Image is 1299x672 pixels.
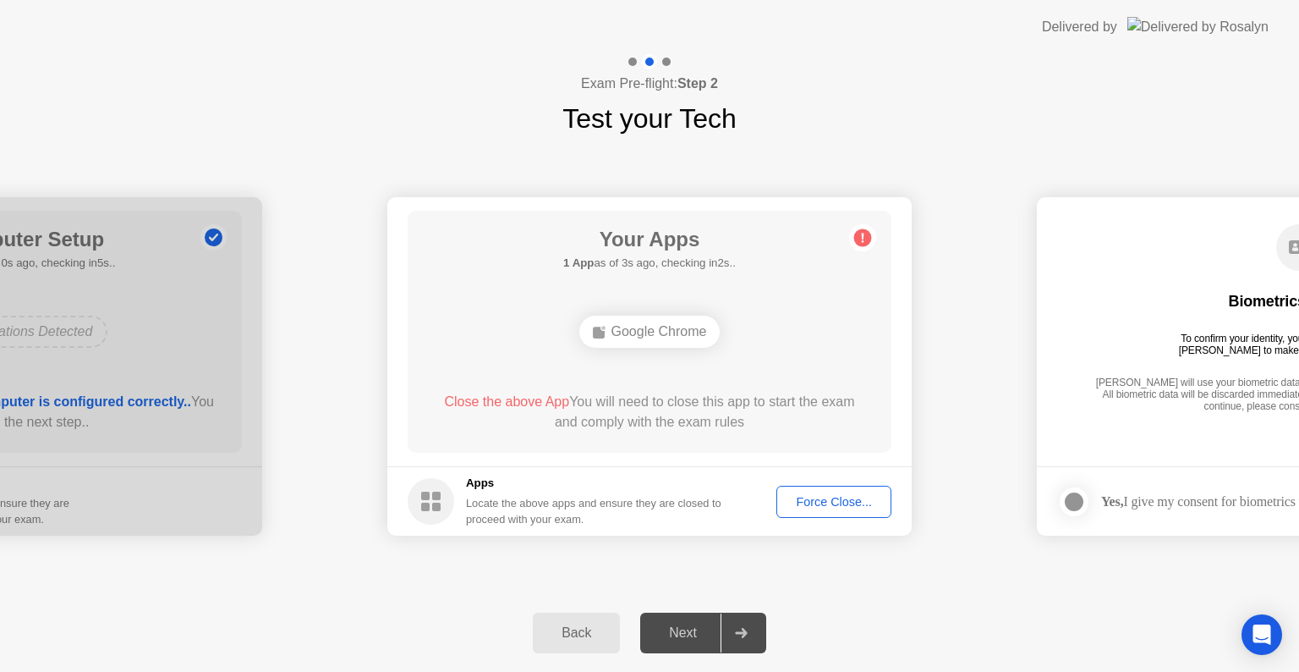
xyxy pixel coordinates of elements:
[563,256,594,269] b: 1 App
[1101,494,1123,509] strong: Yes,
[579,316,721,348] div: Google Chrome
[1042,17,1117,37] div: Delivered by
[538,625,615,641] div: Back
[645,625,721,641] div: Next
[432,392,868,432] div: You will need to close this app to start the exam and comply with the exam rules
[782,495,885,509] div: Force Close...
[581,74,718,94] h4: Exam Pre-flight:
[677,76,718,91] b: Step 2
[533,613,620,653] button: Back
[1127,17,1269,36] img: Delivered by Rosalyn
[444,394,569,409] span: Close the above App
[776,486,891,518] button: Force Close...
[1241,614,1282,655] div: Open Intercom Messenger
[466,475,722,492] h5: Apps
[466,495,722,527] div: Locate the above apps and ensure they are closed to proceed with your exam.
[563,224,736,255] h1: Your Apps
[562,98,737,139] h1: Test your Tech
[640,613,766,653] button: Next
[563,255,736,272] h5: as of 3s ago, checking in2s..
